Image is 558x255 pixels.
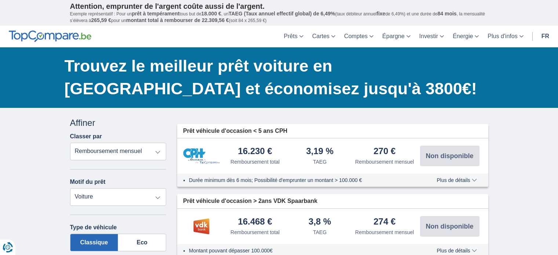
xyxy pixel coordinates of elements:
[373,217,395,227] div: 274 €
[183,197,317,205] span: Prêt véhicule d'occasion > 2ans VDK Spaarbank
[537,26,554,47] a: fr
[70,117,167,129] div: Affiner
[437,178,477,183] span: Plus de détails
[355,158,414,165] div: Remboursement mensuel
[238,217,272,227] div: 16.468 €
[431,248,482,254] button: Plus de détails
[420,146,479,166] button: Non disponible
[238,147,272,157] div: 16.230 €
[9,30,91,42] img: TopCompare
[229,11,335,17] span: TAEG (Taux annuel effectif global) de 6,49%
[201,11,222,17] span: 18.000 €
[483,26,528,47] a: Plus d'infos
[70,224,117,231] label: Type de véhicule
[132,11,179,17] span: prêt à tempérament
[183,217,220,236] img: pret personnel VDK bank
[426,153,474,159] span: Non disponible
[355,229,414,236] div: Remboursement mensuel
[313,158,327,165] div: TAEG
[70,179,106,185] label: Motif du prêt
[70,234,118,251] label: Classique
[189,247,415,254] li: Montant pouvant dépasser 100.000€
[306,147,333,157] div: 3,19 %
[376,11,385,17] span: fixe
[70,2,488,11] p: Attention, emprunter de l'argent coûte aussi de l'argent.
[189,176,415,184] li: Durée minimum dès 6 mois; Possibilité d'emprunter un montant > 100.000 €
[70,133,102,140] label: Classer par
[118,234,166,251] label: Eco
[309,217,331,227] div: 3,8 %
[230,229,280,236] div: Remboursement total
[378,26,415,47] a: Épargne
[308,26,340,47] a: Cartes
[438,11,457,17] span: 84 mois
[426,223,474,230] span: Non disponible
[230,158,280,165] div: Remboursement total
[415,26,449,47] a: Investir
[183,127,287,135] span: Prêt véhicule d'occasion < 5 ans CPH
[431,177,482,183] button: Plus de détails
[437,248,477,253] span: Plus de détails
[448,26,483,47] a: Énergie
[373,147,395,157] div: 270 €
[183,148,220,164] img: pret personnel CPH Banque
[313,229,327,236] div: TAEG
[91,17,112,23] span: 265,59 €
[65,55,488,100] h1: Trouvez le meilleur prêt voiture en [GEOGRAPHIC_DATA] et économisez jusqu'à 3800€!
[340,26,378,47] a: Comptes
[126,17,229,23] span: montant total à rembourser de 22.309,56 €
[420,216,479,237] button: Non disponible
[280,26,308,47] a: Prêts
[70,11,488,24] p: Exemple représentatif : Pour un tous but de , un (taux débiteur annuel de 6,49%) et une durée de ...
